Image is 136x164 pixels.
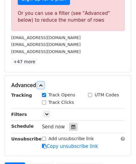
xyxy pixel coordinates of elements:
[95,92,119,98] label: UTM Codes
[11,93,32,98] strong: Tracking
[49,99,74,106] label: Track Clicks
[11,35,81,40] small: [EMAIL_ADDRESS][DOMAIN_NAME]
[11,124,34,129] strong: Schedule
[11,112,27,117] strong: Filters
[18,10,118,24] div: Or you can use a filter (see "Advanced" below) to reduce the number of rows
[42,124,65,130] span: Send now
[11,136,42,141] strong: Unsubscribe
[11,42,81,47] small: [EMAIL_ADDRESS][DOMAIN_NAME]
[11,82,125,89] h5: Advanced
[49,135,94,142] label: Add unsubscribe link
[11,49,81,54] small: [EMAIL_ADDRESS][DOMAIN_NAME]
[42,144,98,149] a: Copy unsubscribe link
[11,58,37,66] a: +47 more
[49,92,75,98] label: Track Opens
[105,134,136,164] iframe: Chat Widget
